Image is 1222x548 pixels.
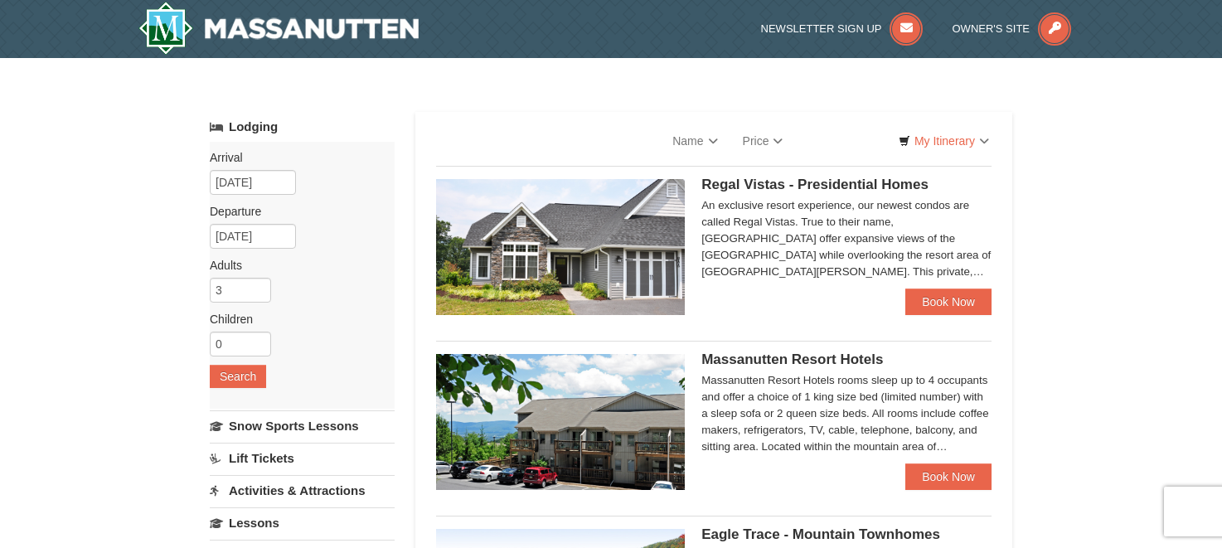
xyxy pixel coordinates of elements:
[210,112,395,142] a: Lodging
[138,2,419,55] a: Massanutten Resort
[210,443,395,473] a: Lift Tickets
[660,124,730,158] a: Name
[701,197,992,280] div: An exclusive resort experience, our newest condos are called Regal Vistas. True to their name, [G...
[730,124,796,158] a: Price
[436,354,685,490] img: 19219026-1-e3b4ac8e.jpg
[701,372,992,455] div: Massanutten Resort Hotels rooms sleep up to 4 occupants and offer a choice of 1 king size bed (li...
[210,311,382,327] label: Children
[761,22,924,35] a: Newsletter Sign Up
[210,149,382,166] label: Arrival
[436,179,685,315] img: 19218991-1-902409a9.jpg
[701,526,940,542] span: Eagle Trace - Mountain Townhomes
[210,257,382,274] label: Adults
[210,365,266,388] button: Search
[210,475,395,506] a: Activities & Attractions
[905,289,992,315] a: Book Now
[953,22,1072,35] a: Owner's Site
[888,129,1000,153] a: My Itinerary
[761,22,882,35] span: Newsletter Sign Up
[210,507,395,538] a: Lessons
[138,2,419,55] img: Massanutten Resort Logo
[210,203,382,220] label: Departure
[905,463,992,490] a: Book Now
[701,352,883,367] span: Massanutten Resort Hotels
[701,177,929,192] span: Regal Vistas - Presidential Homes
[210,410,395,441] a: Snow Sports Lessons
[953,22,1030,35] span: Owner's Site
